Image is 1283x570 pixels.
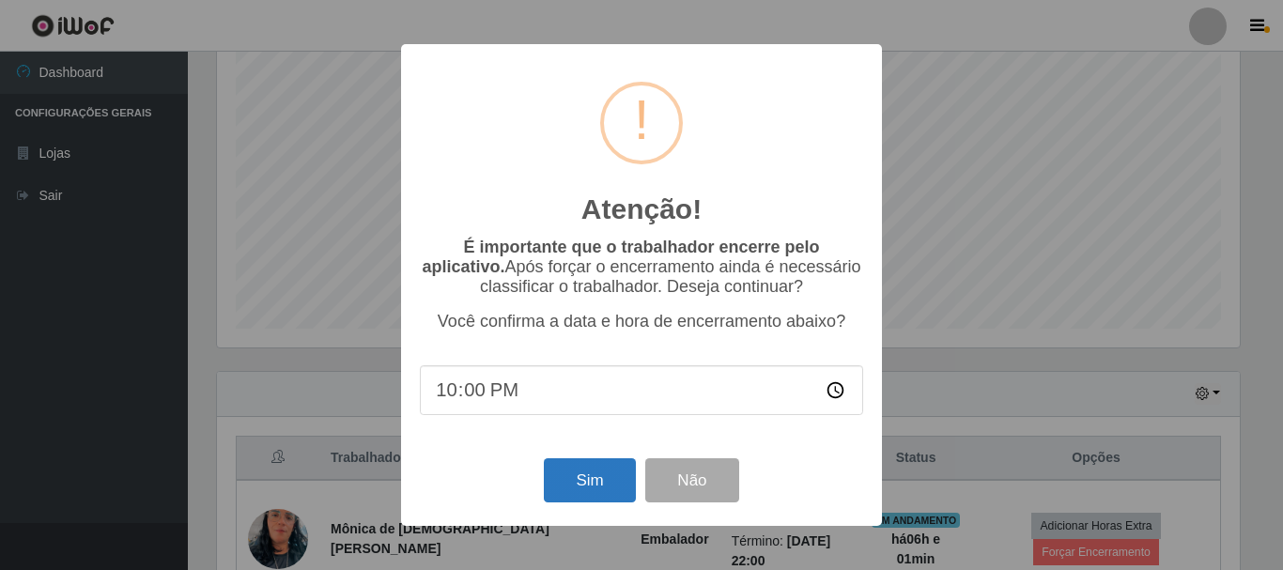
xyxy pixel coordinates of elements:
b: É importante que o trabalhador encerre pelo aplicativo. [422,238,819,276]
button: Não [645,458,738,502]
h2: Atenção! [581,193,702,226]
button: Sim [544,458,635,502]
p: Após forçar o encerramento ainda é necessário classificar o trabalhador. Deseja continuar? [420,238,863,297]
p: Você confirma a data e hora de encerramento abaixo? [420,312,863,331]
